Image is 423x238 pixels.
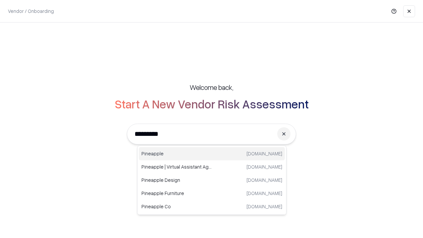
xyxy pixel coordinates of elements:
p: Pineapple Co [141,203,212,210]
p: [DOMAIN_NAME] [247,150,282,157]
p: [DOMAIN_NAME] [247,190,282,197]
p: [DOMAIN_NAME] [247,163,282,170]
p: [DOMAIN_NAME] [247,177,282,183]
p: Pineapple [141,150,212,157]
p: [DOMAIN_NAME] [247,203,282,210]
p: Pineapple Furniture [141,190,212,197]
p: Vendor / Onboarding [8,8,54,15]
h2: Start A New Vendor Risk Assessment [115,97,309,110]
p: Pineapple | Virtual Assistant Agency [141,163,212,170]
h5: Welcome back, [190,83,233,92]
div: Suggestions [137,145,287,215]
p: Pineapple Design [141,177,212,183]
